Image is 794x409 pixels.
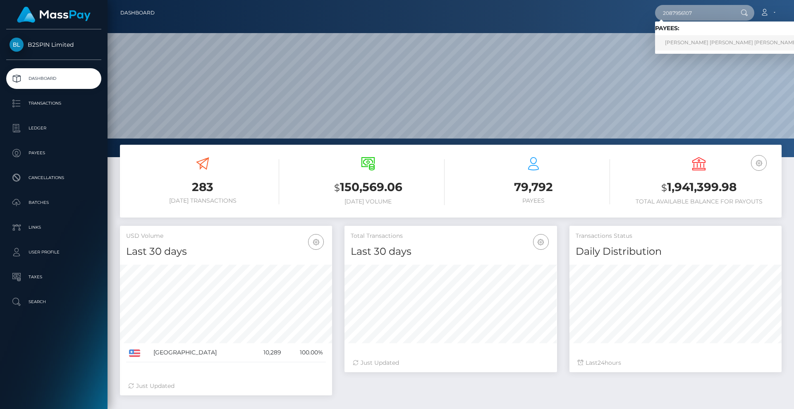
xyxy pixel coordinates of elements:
[10,122,98,134] p: Ledger
[129,349,140,357] img: US.png
[292,179,445,196] h3: 150,569.06
[10,97,98,110] p: Transactions
[598,359,605,366] span: 24
[351,244,550,259] h4: Last 30 days
[17,7,91,23] img: MassPay Logo
[10,221,98,234] p: Links
[6,93,101,114] a: Transactions
[6,167,101,188] a: Cancellations
[6,41,101,48] span: B2SPIN Limited
[622,198,775,205] h6: Total Available Balance for Payouts
[10,196,98,209] p: Batches
[10,147,98,159] p: Payees
[10,172,98,184] p: Cancellations
[292,198,445,205] h6: [DATE] Volume
[120,4,155,22] a: Dashboard
[126,244,326,259] h4: Last 30 days
[10,271,98,283] p: Taxes
[457,179,610,195] h3: 79,792
[661,182,667,194] small: $
[655,5,733,21] input: Search...
[10,72,98,85] p: Dashboard
[334,182,340,194] small: $
[126,179,279,195] h3: 283
[284,343,326,362] td: 100.00%
[353,359,548,367] div: Just Updated
[6,143,101,163] a: Payees
[250,343,284,362] td: 10,289
[10,246,98,258] p: User Profile
[6,242,101,263] a: User Profile
[126,232,326,240] h5: USD Volume
[151,343,250,362] td: [GEOGRAPHIC_DATA]
[10,296,98,308] p: Search
[6,267,101,287] a: Taxes
[6,292,101,312] a: Search
[6,192,101,213] a: Batches
[576,244,775,259] h4: Daily Distribution
[10,38,24,52] img: B2SPIN Limited
[578,359,773,367] div: Last hours
[6,217,101,238] a: Links
[351,232,550,240] h5: Total Transactions
[6,68,101,89] a: Dashboard
[128,382,324,390] div: Just Updated
[457,197,610,204] h6: Payees
[6,118,101,139] a: Ledger
[622,179,775,196] h3: 1,941,399.98
[126,197,279,204] h6: [DATE] Transactions
[576,232,775,240] h5: Transactions Status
